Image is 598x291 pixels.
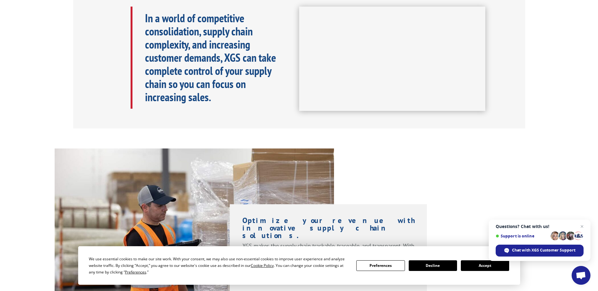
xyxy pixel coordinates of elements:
button: Preferences [356,260,405,271]
span: Chat with XGS Customer Support [496,245,584,257]
span: Preferences [125,269,146,275]
span: Questions? Chat with us! [496,224,584,229]
p: XGS makes the supply chain trackable, traceable, and transparent. With the superior operational i... [242,242,415,274]
button: Decline [409,260,457,271]
iframe: XGS Logistics Solutions [299,7,485,111]
div: We use essential cookies to make our site work. With your consent, we may also use non-essential ... [89,256,349,275]
a: Open chat [572,266,590,285]
span: Chat with XGS Customer Support [512,247,575,253]
span: Cookie Policy [251,263,274,268]
div: Cookie Consent Prompt [78,246,520,285]
button: Accept [461,260,509,271]
span: Support is online [496,234,548,238]
b: In a world of competitive consolidation, supply chain complexity, and increasing customer demands... [145,11,276,104]
h1: Optimize your revenue with innovative supply chain solutions. [242,217,415,242]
